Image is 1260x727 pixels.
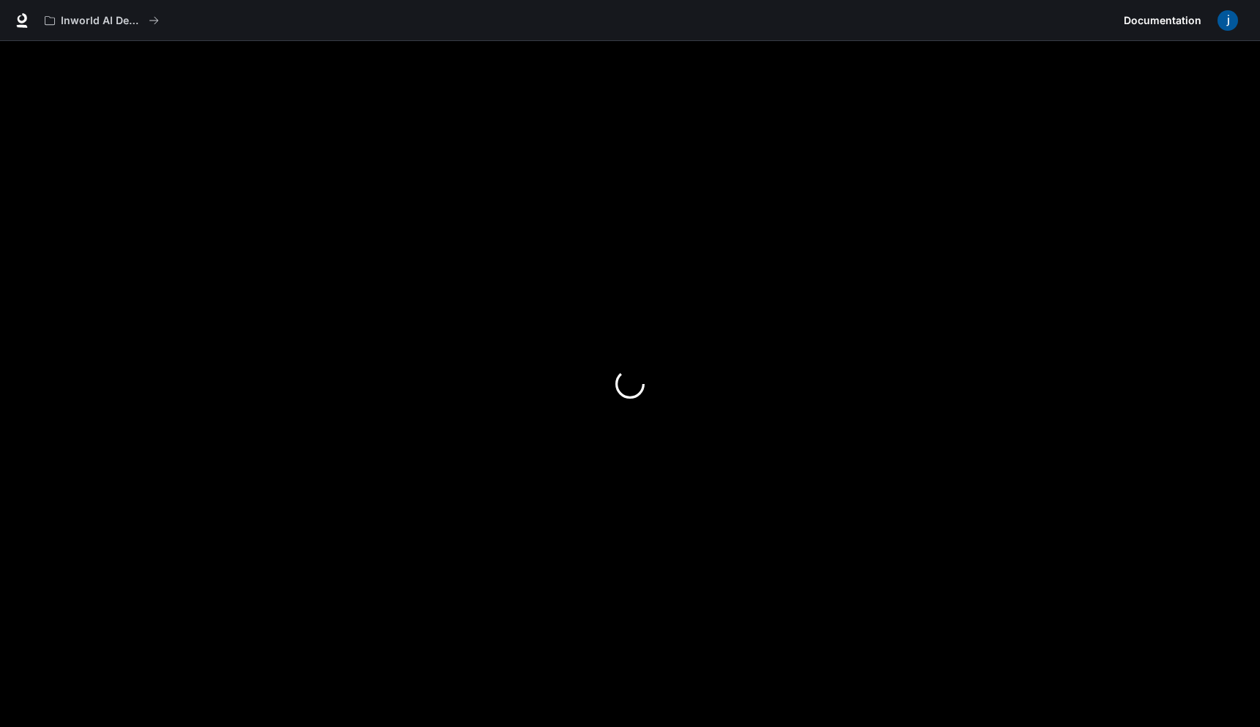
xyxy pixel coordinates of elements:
[1213,6,1242,35] button: User avatar
[1218,10,1238,31] img: User avatar
[61,15,143,27] p: Inworld AI Demos
[1124,12,1201,30] span: Documentation
[1118,6,1207,35] a: Documentation
[38,6,166,35] button: All workspaces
